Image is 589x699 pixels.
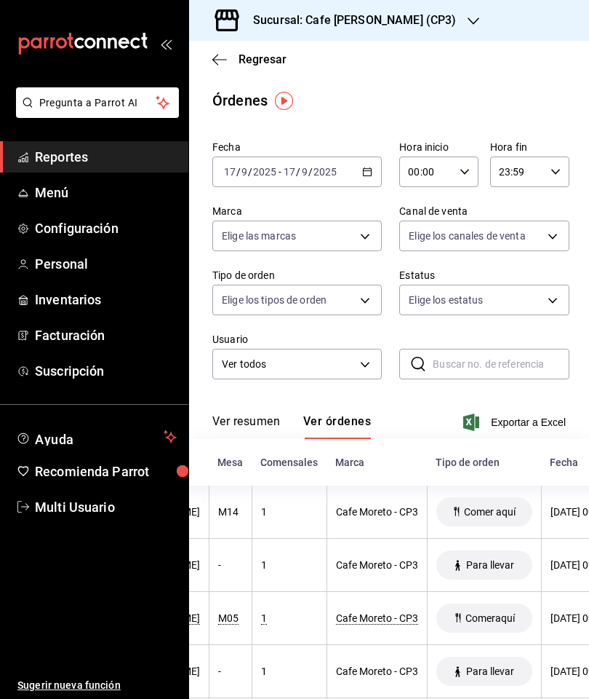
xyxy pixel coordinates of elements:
[301,166,308,178] input: --
[35,428,158,446] span: Ayuda
[335,457,418,468] div: Marca
[460,559,520,571] span: Para llevar
[212,270,382,280] label: Tipo de orden
[10,106,179,121] a: Pregunta a Parrot AI
[279,166,281,178] span: -
[336,559,418,571] div: Cafe Moreto - CP3
[433,349,569,379] input: Buscar no. de referencia
[35,325,177,345] span: Facturación
[35,183,177,202] span: Menú
[283,166,296,178] input: --
[336,666,418,677] div: Cafe Moreto - CP3
[218,559,243,571] div: -
[239,52,287,66] span: Regresar
[212,414,371,439] div: navigation tabs
[35,497,177,517] span: Multi Usuario
[458,506,521,518] span: Comer aquí
[261,666,318,677] div: 1
[35,462,177,481] span: Recomienda Parrot
[222,293,326,307] span: Elige los tipos de orden
[16,87,179,118] button: Pregunta a Parrot AI
[399,142,478,152] label: Hora inicio
[436,457,532,468] div: Tipo de orden
[35,361,177,381] span: Suscripción
[336,506,418,518] div: Cafe Moreto - CP3
[160,38,172,50] button: open_drawer_menu
[260,457,318,468] div: Comensales
[212,90,268,111] div: Órdenes
[261,506,318,518] div: 1
[399,206,569,216] label: Canal de venta
[399,270,569,280] label: Estatus
[409,229,525,243] span: Elige los canales de venta
[222,357,355,372] span: Ver todos
[460,666,520,677] span: Para llevar
[35,290,177,309] span: Inventarios
[308,166,313,178] span: /
[17,678,177,693] span: Sugerir nueva función
[35,254,177,274] span: Personal
[241,166,248,178] input: --
[248,166,252,178] span: /
[35,218,177,238] span: Configuración
[217,457,243,468] div: Mesa
[303,414,371,439] button: Ver órdenes
[39,95,156,111] span: Pregunta a Parrot AI
[261,559,318,571] div: 1
[212,414,280,439] button: Ver resumen
[275,92,293,110] img: Tooltip marker
[409,293,483,307] span: Elige los estatus
[35,147,177,167] span: Reportes
[460,612,521,624] span: aquí
[212,52,287,66] button: Regresar
[222,229,296,243] span: Elige las marcas
[252,166,277,178] input: ----
[490,142,569,152] label: Hora fin
[218,506,243,518] div: M14
[296,166,300,178] span: /
[212,142,382,152] label: Fecha
[313,166,337,178] input: ----
[466,414,566,431] button: Exportar a Excel
[236,166,241,178] span: /
[212,334,382,344] label: Usuario
[223,166,236,178] input: --
[212,206,382,216] label: Marca
[218,666,243,677] div: -
[241,12,456,29] h3: Sucursal: Cafe [PERSON_NAME] (CP3)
